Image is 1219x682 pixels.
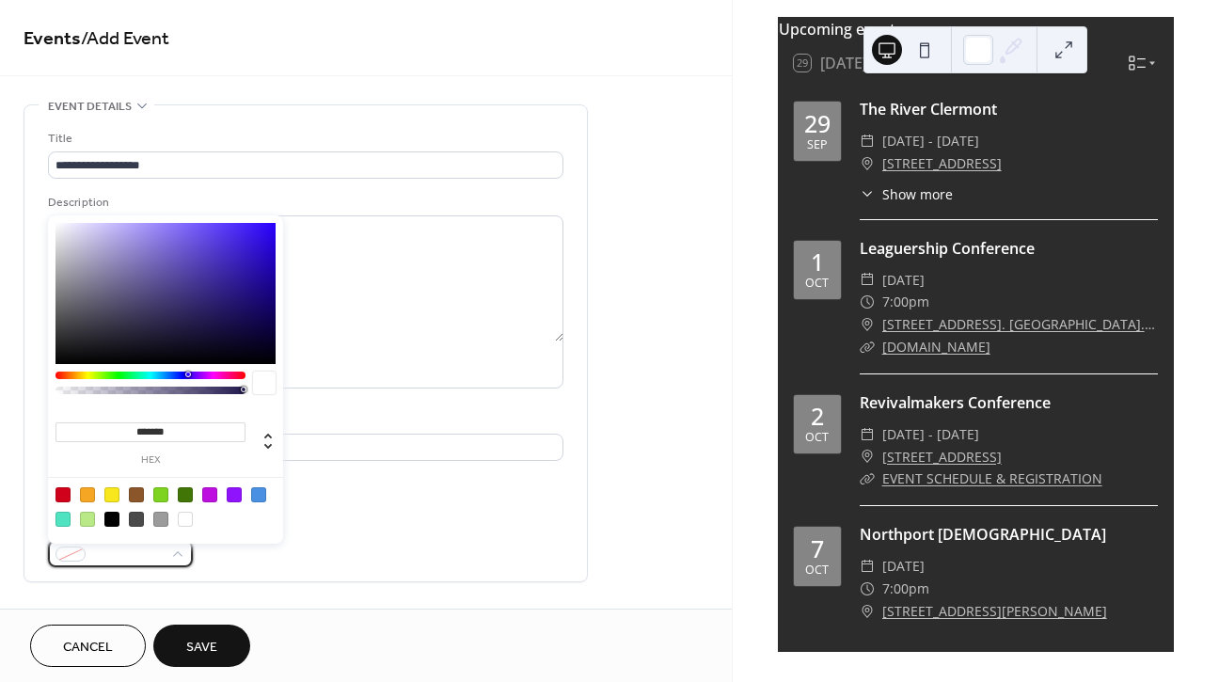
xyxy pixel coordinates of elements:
span: Cancel [63,638,113,658]
a: EVENT SCHEDULE & REGISTRATION [882,469,1102,487]
span: Event details [48,97,132,117]
button: Cancel [30,625,146,667]
div: #D0021B [55,487,71,502]
div: 29 [804,112,831,135]
a: Leaguership Conference [860,238,1035,259]
div: #417505 [178,487,193,502]
div: 2 [811,404,824,428]
div: ​ [860,555,875,578]
div: ​ [860,291,875,313]
div: Title [48,129,560,149]
a: Events [24,21,81,57]
span: [DATE] - [DATE] [882,130,979,152]
button: Save [153,625,250,667]
span: Save [186,638,217,658]
div: #8B572A [129,487,144,502]
div: ​ [860,184,875,204]
button: ​Show more [860,184,953,204]
div: Northport [DEMOGRAPHIC_DATA] [860,523,1158,546]
div: #F8E71C [104,487,119,502]
div: ​ [860,336,875,358]
div: ​ [860,446,875,468]
div: The River Clermont [860,98,1158,120]
a: Revivalmakers Conference [860,392,1051,413]
span: Date and time [48,605,132,625]
a: [STREET_ADDRESS] [882,446,1002,468]
div: #F5A623 [80,487,95,502]
div: Upcoming events [779,18,1173,40]
div: Description [48,193,560,213]
span: 7:00pm [882,291,929,313]
div: #7ED321 [153,487,168,502]
div: ​ [860,152,875,175]
div: Location [48,411,560,431]
div: #9B9B9B [153,512,168,527]
span: [DATE] [882,555,925,578]
div: #4A90E2 [251,487,266,502]
a: [STREET_ADDRESS] [882,152,1002,175]
a: [STREET_ADDRESS]. [GEOGRAPHIC_DATA]. IN [882,313,1158,336]
div: ​ [860,313,875,336]
div: ​ [860,468,875,490]
div: Sep [807,139,828,151]
div: #B8E986 [80,512,95,527]
label: hex [55,455,245,466]
span: Show more [882,184,953,204]
a: [STREET_ADDRESS][PERSON_NAME] [882,600,1107,623]
span: / Add Event [81,21,169,57]
a: [DOMAIN_NAME] [882,338,990,356]
div: ​ [860,130,875,152]
div: Oct [805,432,829,444]
div: ​ [860,269,875,292]
span: [DATE] [882,269,925,292]
div: #9013FE [227,487,242,502]
div: ​ [860,423,875,446]
div: #FFFFFF [178,512,193,527]
div: ​ [860,600,875,623]
div: ​ [860,578,875,600]
div: #000000 [104,512,119,527]
span: 7:00pm [882,578,929,600]
span: [DATE] - [DATE] [882,423,979,446]
div: #4A4A4A [129,512,144,527]
div: 7 [811,537,824,561]
div: Oct [805,278,829,290]
div: #BD10E0 [202,487,217,502]
div: Oct [805,564,829,577]
div: #50E3C2 [55,512,71,527]
div: 1 [811,250,824,274]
